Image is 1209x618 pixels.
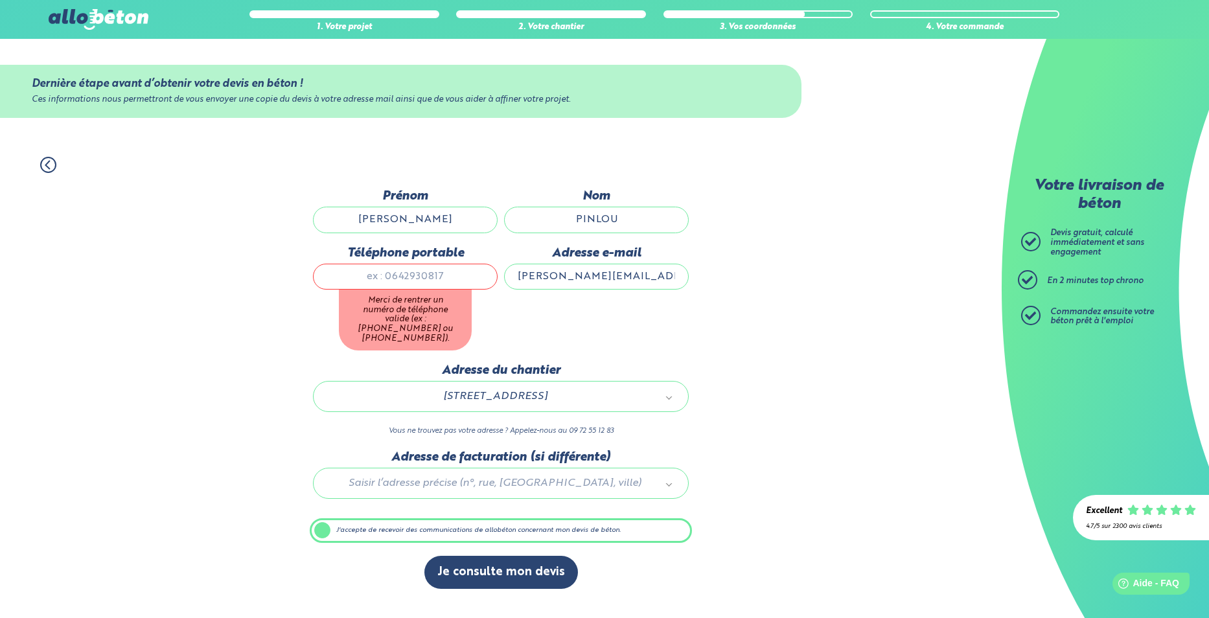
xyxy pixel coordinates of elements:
[313,207,498,233] input: Quel est votre prénom ?
[327,388,675,405] a: [STREET_ADDRESS]
[339,290,472,350] div: Merci de rentrer un numéro de téléphone valide (ex : [PHONE_NUMBER] ou [PHONE_NUMBER]).
[504,264,689,290] input: ex : contact@allobeton.fr
[332,388,658,405] span: [STREET_ADDRESS]
[249,23,439,32] div: 1. Votre projet
[310,518,692,543] label: J'accepte de recevoir des communications de allobéton concernant mon devis de béton.
[1086,507,1122,516] div: Excellent
[1094,567,1195,604] iframe: Help widget launcher
[663,23,853,32] div: 3. Vos coordonnées
[313,189,498,203] label: Prénom
[49,9,148,30] img: allobéton
[1050,229,1144,256] span: Devis gratuit, calculé immédiatement et sans engagement
[1047,277,1144,285] span: En 2 minutes top chrono
[456,23,645,32] div: 2. Votre chantier
[870,23,1059,32] div: 4. Votre commande
[32,95,769,105] div: Ces informations nous permettront de vous envoyer une copie du devis à votre adresse mail ainsi q...
[313,246,498,260] label: Téléphone portable
[424,556,578,589] button: Je consulte mon devis
[1024,177,1173,213] p: Votre livraison de béton
[504,189,689,203] label: Nom
[504,207,689,233] input: Quel est votre nom de famille ?
[313,363,689,378] label: Adresse du chantier
[313,425,689,437] p: Vous ne trouvez pas votre adresse ? Appelez-nous au 09 72 55 12 83
[1050,308,1154,326] span: Commandez ensuite votre béton prêt à l'emploi
[1086,523,1196,530] div: 4.7/5 sur 2300 avis clients
[32,78,769,90] div: Dernière étape avant d’obtenir votre devis en béton !
[504,246,689,260] label: Adresse e-mail
[313,264,498,290] input: ex : 0642930817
